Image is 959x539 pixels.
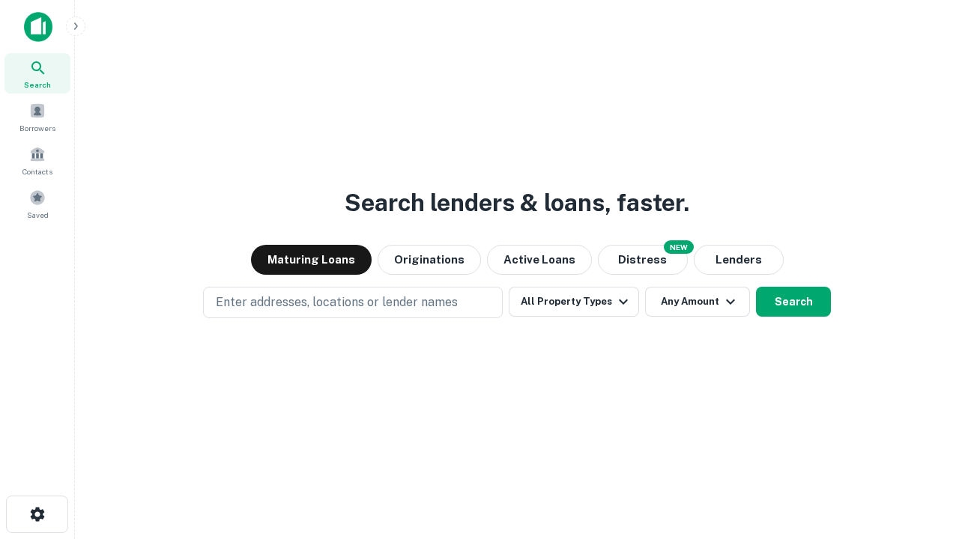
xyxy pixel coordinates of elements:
[645,287,750,317] button: Any Amount
[24,79,51,91] span: Search
[24,12,52,42] img: capitalize-icon.png
[756,287,831,317] button: Search
[487,245,592,275] button: Active Loans
[884,419,959,491] iframe: Chat Widget
[694,245,784,275] button: Lenders
[345,185,689,221] h3: Search lenders & loans, faster.
[27,209,49,221] span: Saved
[4,140,70,180] a: Contacts
[509,287,639,317] button: All Property Types
[598,245,688,275] button: Search distressed loans with lien and other non-mortgage details.
[203,287,503,318] button: Enter addresses, locations or lender names
[378,245,481,275] button: Originations
[4,97,70,137] a: Borrowers
[22,165,52,177] span: Contacts
[4,53,70,94] a: Search
[664,240,694,254] div: NEW
[251,245,372,275] button: Maturing Loans
[19,122,55,134] span: Borrowers
[4,183,70,224] a: Saved
[216,293,458,311] p: Enter addresses, locations or lender names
